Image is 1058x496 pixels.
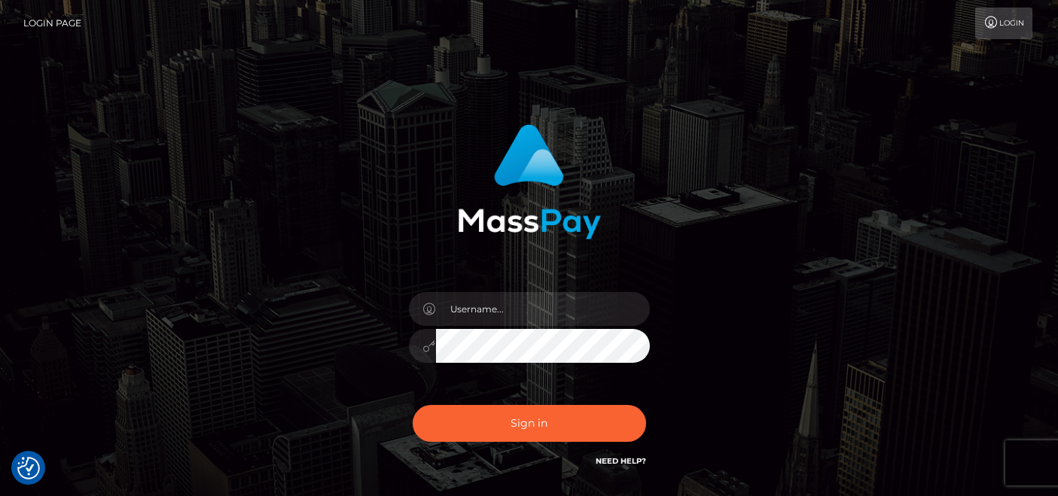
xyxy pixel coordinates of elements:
[596,456,646,466] a: Need Help?
[975,8,1032,39] a: Login
[17,457,40,479] img: Revisit consent button
[413,405,646,442] button: Sign in
[458,124,601,239] img: MassPay Login
[436,292,650,326] input: Username...
[17,457,40,479] button: Consent Preferences
[23,8,81,39] a: Login Page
